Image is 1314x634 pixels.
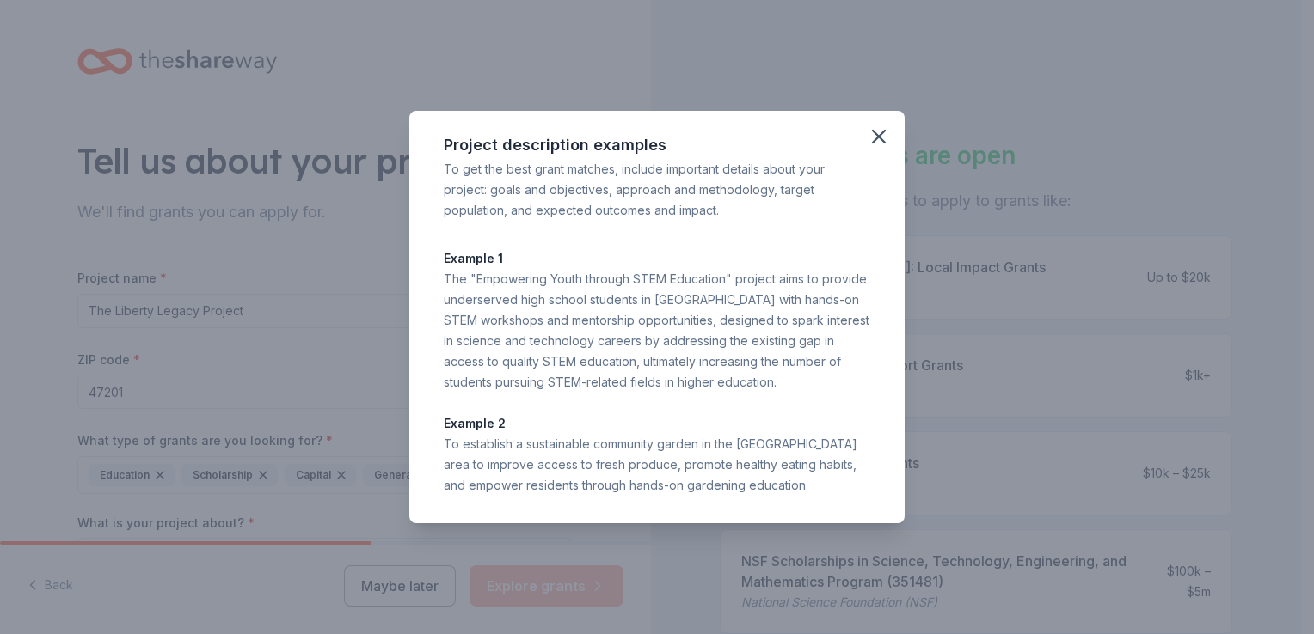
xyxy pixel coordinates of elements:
div: To get the best grant matches, include important details about your project: goals and objectives... [444,159,870,221]
div: The "Empowering Youth through STEM Education" project aims to provide underserved high school stu... [444,269,870,393]
p: Example 2 [444,413,870,434]
div: To establish a sustainable community garden in the [GEOGRAPHIC_DATA] area to improve access to fr... [444,434,870,496]
p: Example 1 [444,248,870,269]
div: Project description examples [444,131,870,159]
